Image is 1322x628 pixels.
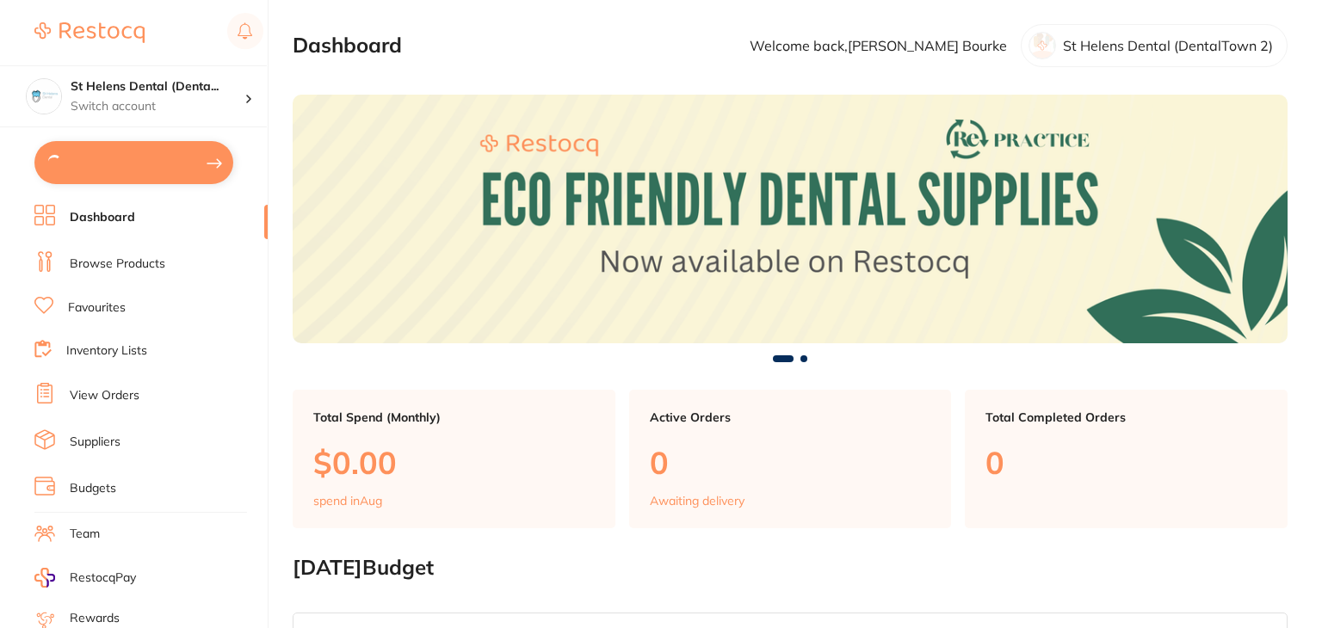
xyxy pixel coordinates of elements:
h2: [DATE] Budget [293,556,1288,580]
img: RestocqPay [34,568,55,588]
a: Budgets [70,480,116,497]
h2: Dashboard [293,34,402,58]
a: Inventory Lists [66,342,147,360]
a: Browse Products [70,256,165,273]
a: Team [70,526,100,543]
p: $0.00 [313,445,595,480]
a: Active Orders0Awaiting delivery [629,390,952,529]
p: St Helens Dental (DentalTown 2) [1063,38,1273,53]
h4: St Helens Dental (DentalTown 2) [71,78,244,95]
a: Dashboard [70,209,135,226]
p: Welcome back, [PERSON_NAME] Bourke [750,38,1007,53]
p: 0 [985,445,1267,480]
span: RestocqPay [70,570,136,587]
a: Rewards [70,610,120,627]
p: Switch account [71,98,244,115]
p: Total Spend (Monthly) [313,410,595,424]
img: St Helens Dental (DentalTown 2) [27,79,61,114]
a: View Orders [70,387,139,404]
a: Total Completed Orders0 [965,390,1288,529]
a: RestocqPay [34,568,136,588]
a: Suppliers [70,434,120,451]
p: spend in Aug [313,494,382,508]
p: Total Completed Orders [985,410,1267,424]
img: Dashboard [293,95,1288,343]
a: Restocq Logo [34,13,145,52]
a: Total Spend (Monthly)$0.00spend inAug [293,390,615,529]
img: Restocq Logo [34,22,145,43]
p: Awaiting delivery [650,494,744,508]
a: Favourites [68,299,126,317]
p: Active Orders [650,410,931,424]
p: 0 [650,445,931,480]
